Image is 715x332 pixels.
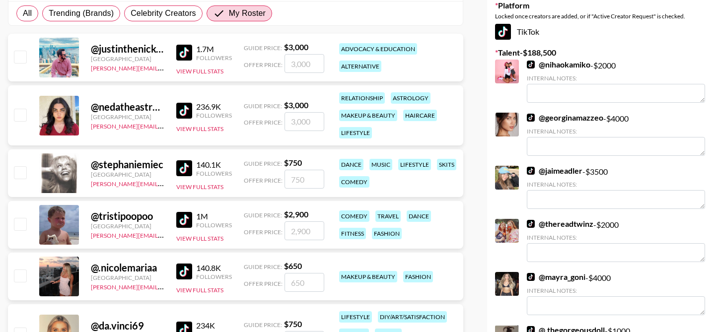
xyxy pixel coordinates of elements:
div: 140.1K [196,160,232,170]
div: [GEOGRAPHIC_DATA] [91,222,164,230]
img: TikTok [176,45,192,61]
span: Celebrity Creators [131,7,196,19]
div: Internal Notes: [527,234,705,241]
a: [PERSON_NAME][EMAIL_ADDRESS][PERSON_NAME][DOMAIN_NAME] [91,230,285,239]
input: 2,900 [285,221,324,240]
div: lifestyle [339,311,372,323]
img: TikTok [527,114,535,122]
div: comedy [339,210,369,222]
img: TikTok [527,273,535,281]
div: relationship [339,92,385,104]
div: @ .nicolemariaa [91,262,164,274]
button: View Full Stats [176,67,223,75]
div: diy/art/satisfaction [378,311,447,323]
a: @thereadtwinz [527,219,593,229]
button: View Full Stats [176,235,223,242]
div: @ stephaniemiec [91,158,164,171]
span: All [23,7,32,19]
strong: $ 3,000 [284,100,308,110]
a: @georginamazzeo [527,113,603,123]
div: fitness [339,228,366,239]
span: Offer Price: [244,177,283,184]
span: My Roster [229,7,266,19]
div: @ da.vinci69 [91,320,164,332]
div: 236.9K [196,102,232,112]
div: advocacy & education [339,43,417,55]
img: TikTok [176,264,192,279]
div: Internal Notes: [527,181,705,188]
div: makeup & beauty [339,271,397,282]
button: View Full Stats [176,286,223,294]
div: fashion [403,271,433,282]
strong: $ 2,900 [284,209,308,219]
span: Offer Price: [244,280,283,287]
img: TikTok [176,160,192,176]
img: TikTok [527,167,535,175]
span: Guide Price: [244,263,282,270]
span: Guide Price: [244,102,282,110]
a: @nihaokamiko [527,60,590,69]
span: Guide Price: [244,211,282,219]
div: fashion [372,228,402,239]
span: Trending (Brands) [49,7,114,19]
span: Offer Price: [244,228,283,236]
div: - $ 2000 [527,60,705,103]
strong: $ 750 [284,319,302,329]
label: Talent - $ 188,500 [495,48,707,58]
div: - $ 2000 [527,219,705,262]
div: skits [437,159,456,170]
a: [PERSON_NAME][EMAIL_ADDRESS][PERSON_NAME][DOMAIN_NAME] [91,178,285,188]
input: 750 [285,170,324,189]
a: @jaimeadler [527,166,582,176]
div: [GEOGRAPHIC_DATA] [91,171,164,178]
div: music [369,159,392,170]
div: Followers [196,170,232,177]
img: TikTok [495,24,511,40]
div: [GEOGRAPHIC_DATA] [91,55,164,63]
div: @ nedatheastrologer [91,101,164,113]
input: 650 [285,273,324,292]
div: alternative [339,61,381,72]
div: TikTok [495,24,707,40]
div: makeup & beauty [339,110,397,121]
a: [PERSON_NAME][EMAIL_ADDRESS][PERSON_NAME][DOMAIN_NAME] [91,63,285,72]
div: lifestyle [398,159,431,170]
div: Internal Notes: [527,74,705,82]
div: Internal Notes: [527,128,705,135]
label: Platform [495,0,707,10]
div: 140.8K [196,263,232,273]
div: - $ 4000 [527,113,705,156]
span: Guide Price: [244,44,282,52]
div: Followers [196,221,232,229]
strong: $ 650 [284,261,302,270]
div: dance [407,210,431,222]
input: 3,000 [285,54,324,73]
strong: $ 750 [284,158,302,167]
input: 3,000 [285,112,324,131]
span: Guide Price: [244,321,282,329]
div: Followers [196,54,232,62]
div: 1.7M [196,44,232,54]
div: - $ 4000 [527,272,705,315]
span: Offer Price: [244,61,283,68]
button: View Full Stats [176,183,223,191]
div: Followers [196,273,232,280]
div: haircare [403,110,437,121]
div: 234K [196,321,232,331]
div: Internal Notes: [527,287,705,294]
strong: $ 3,000 [284,42,308,52]
a: @mayra_goni [527,272,585,282]
div: astrology [391,92,430,104]
div: - $ 3500 [527,166,705,209]
div: comedy [339,176,369,188]
div: 1M [196,211,232,221]
div: lifestyle [339,127,372,138]
div: Locked once creators are added, or if "Active Creator Request" is checked. [495,12,707,20]
div: travel [375,210,401,222]
div: [GEOGRAPHIC_DATA] [91,274,164,281]
button: View Full Stats [176,125,223,133]
div: dance [339,159,363,170]
span: Offer Price: [244,119,283,126]
a: [PERSON_NAME][EMAIL_ADDRESS][PERSON_NAME][DOMAIN_NAME] [91,281,285,291]
span: Guide Price: [244,160,282,167]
